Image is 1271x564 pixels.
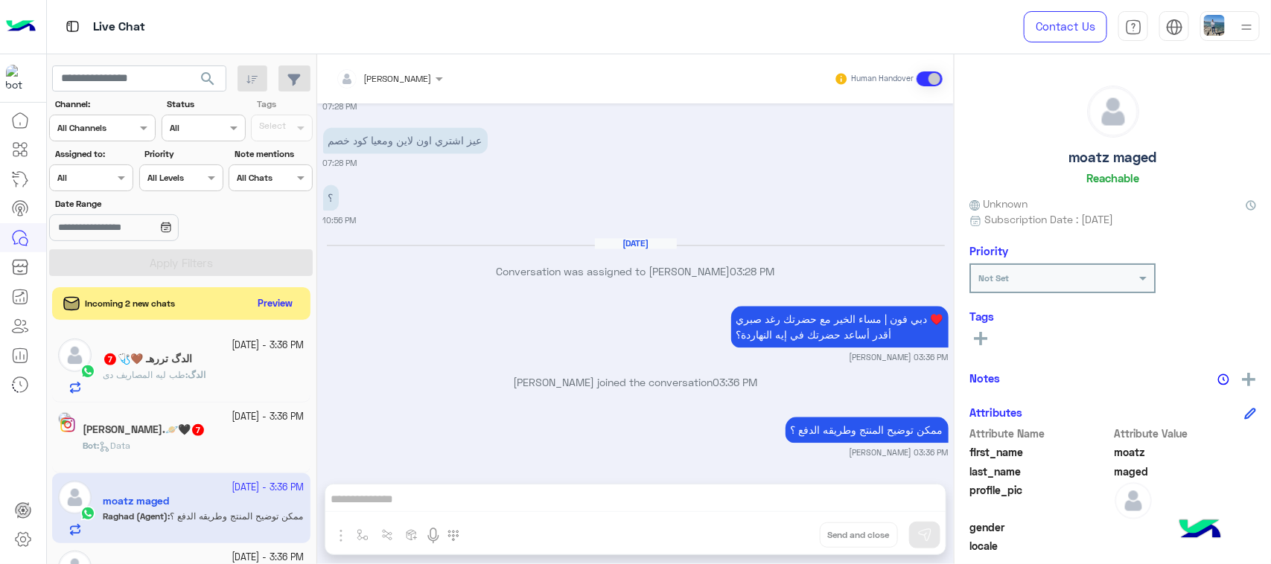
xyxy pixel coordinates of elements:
span: last_name [969,464,1112,479]
label: Date Range [55,197,222,211]
p: Conversation was assigned to [PERSON_NAME] [323,263,949,279]
a: Contact Us [1024,11,1107,42]
span: الدگ [188,369,206,380]
span: Attribute Name [969,426,1112,441]
span: Data [99,440,130,451]
p: [PERSON_NAME] joined the conversation [323,374,949,390]
img: defaultAdmin.png [1088,86,1138,137]
small: [DATE] - 3:36 PM [232,339,305,353]
h5: الدگ تررهـ 🤎🩺 [103,353,192,365]
small: [DATE] - 3:36 PM [232,410,305,424]
span: null [1115,538,1257,554]
small: [PERSON_NAME] 03:36 PM [850,351,949,363]
button: Apply Filters [49,249,313,276]
button: Send and close [820,522,898,548]
button: Preview [252,293,299,315]
img: WhatsApp [80,364,95,379]
span: profile_pic [969,482,1112,516]
img: userImage [1204,15,1225,36]
span: Subscription Date : [DATE] [984,211,1113,227]
b: : [83,440,99,451]
span: 7 [192,424,204,436]
p: 27/9/2025, 7:28 PM [323,127,488,153]
p: 27/9/2025, 10:56 PM [323,185,339,211]
label: Note mentions [235,147,311,161]
h5: Mohamed Wael.🪐🖤 [83,423,206,436]
img: add [1242,373,1255,386]
img: hulul-logo.png [1174,504,1226,557]
h6: Priority [969,244,1008,257]
h6: Tags [969,310,1256,323]
img: profile [1237,18,1256,36]
small: [PERSON_NAME] 03:36 PM [850,446,949,458]
label: Channel: [55,97,154,111]
span: 03:28 PM [730,265,775,278]
span: null [1115,519,1257,535]
button: search [190,65,226,97]
img: tab [1125,19,1142,36]
label: Priority [144,147,221,161]
span: 7 [104,353,116,365]
span: search [199,70,217,88]
img: 1403182699927242 [6,65,33,92]
span: gender [969,519,1112,535]
b: Not Set [978,272,1009,283]
span: Unknown [969,196,1028,211]
small: 07:28 PM [323,100,357,112]
img: notes [1217,374,1229,385]
img: tab [63,17,82,36]
p: 28/9/2025, 3:36 PM [786,417,949,443]
span: moatz [1115,444,1257,460]
span: [PERSON_NAME] [364,73,432,84]
p: 28/9/2025, 3:36 PM [731,306,949,347]
img: Instagram [60,417,75,432]
span: Incoming 2 new chats [86,297,176,310]
h5: moatz maged [1069,149,1157,166]
span: Bot [83,440,97,451]
img: defaultAdmin.png [1115,482,1152,519]
small: Human Handover [851,73,914,85]
b: : [185,369,206,380]
img: Logo [6,11,36,42]
a: tab [1118,11,1148,42]
label: Assigned to: [55,147,132,161]
label: Status [167,97,243,111]
h6: Reachable [1086,171,1139,185]
p: Live Chat [93,17,145,37]
h6: [DATE] [595,238,677,249]
span: locale [969,538,1112,554]
span: 03:36 PM [713,376,758,388]
h6: Attributes [969,406,1022,419]
span: maged [1115,464,1257,479]
small: 07:28 PM [323,157,357,169]
span: طب ليه المصاريف دى [103,369,185,380]
span: first_name [969,444,1112,460]
h6: Notes [969,371,1000,385]
img: defaultAdmin.png [58,339,92,372]
span: Attribute Value [1115,426,1257,441]
img: picture [58,412,71,426]
small: 10:56 PM [323,214,357,226]
img: tab [1166,19,1183,36]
